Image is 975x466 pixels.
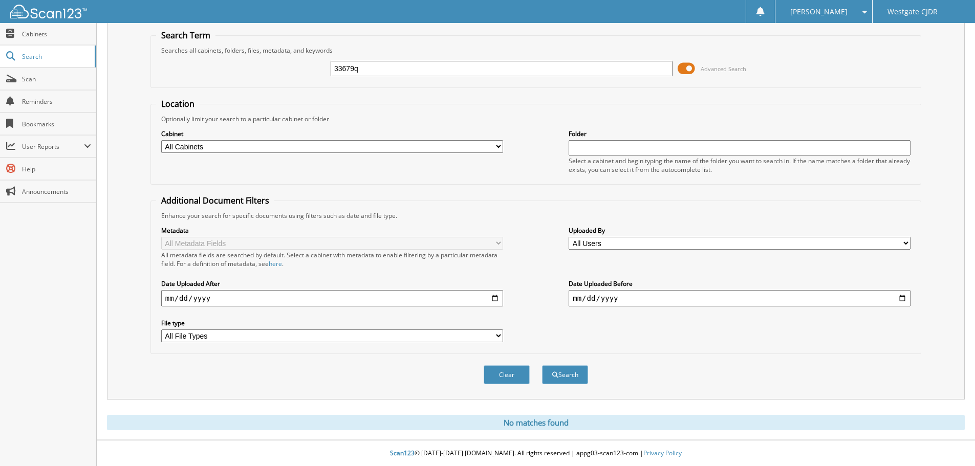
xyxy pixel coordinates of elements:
label: File type [161,319,503,327]
div: Optionally limit your search to a particular cabinet or folder [156,115,916,123]
label: Date Uploaded Before [569,279,911,288]
label: Folder [569,129,911,138]
span: Scan123 [390,449,415,457]
span: Cabinets [22,30,91,38]
legend: Additional Document Filters [156,195,274,206]
a: here [269,259,282,268]
div: No matches found [107,415,965,430]
div: © [DATE]-[DATE] [DOMAIN_NAME]. All rights reserved | appg03-scan123-com | [97,441,975,466]
div: Searches all cabinets, folders, files, metadata, and keywords [156,46,916,55]
span: User Reports [22,142,84,151]
legend: Location [156,98,200,109]
label: Metadata [161,226,503,235]
a: Privacy Policy [643,449,682,457]
span: Scan [22,75,91,83]
img: scan123-logo-white.svg [10,5,87,18]
span: Search [22,52,90,61]
label: Date Uploaded After [161,279,503,288]
span: [PERSON_NAME] [790,9,848,15]
span: Help [22,165,91,173]
iframe: Chat Widget [924,417,975,466]
label: Cabinet [161,129,503,138]
label: Uploaded By [569,226,911,235]
span: Advanced Search [701,65,746,73]
span: Westgate CJDR [887,9,938,15]
button: Clear [484,365,530,384]
div: Select a cabinet and begin typing the name of the folder you want to search in. If the name match... [569,157,911,174]
span: Bookmarks [22,120,91,128]
legend: Search Term [156,30,215,41]
span: Reminders [22,97,91,106]
span: Announcements [22,187,91,196]
button: Search [542,365,588,384]
input: start [161,290,503,306]
div: All metadata fields are searched by default. Select a cabinet with metadata to enable filtering b... [161,251,503,268]
div: Enhance your search for specific documents using filters such as date and file type. [156,211,916,220]
input: end [569,290,911,306]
